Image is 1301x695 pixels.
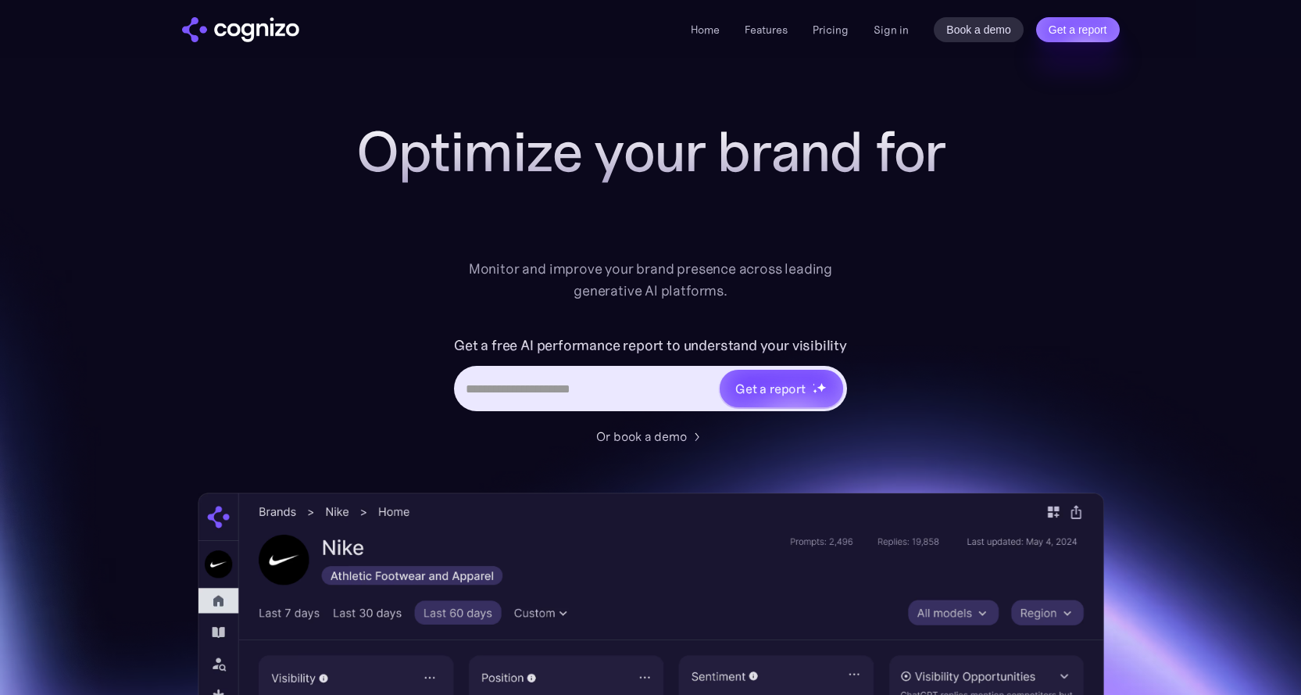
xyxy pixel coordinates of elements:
[718,368,845,409] a: Get a reportstarstarstar
[1036,17,1120,42] a: Get a report
[596,427,706,446] a: Or book a demo
[817,382,827,392] img: star
[596,427,687,446] div: Or book a demo
[454,333,847,419] form: Hero URL Input Form
[934,17,1024,42] a: Book a demo
[454,333,847,358] label: Get a free AI performance report to understand your visibility
[874,20,909,39] a: Sign in
[459,258,843,302] div: Monitor and improve your brand presence across leading generative AI platforms.
[745,23,788,37] a: Features
[813,383,815,385] img: star
[813,23,849,37] a: Pricing
[691,23,720,37] a: Home
[813,389,818,394] img: star
[182,17,299,42] a: home
[735,379,806,398] div: Get a report
[338,120,963,183] h1: Optimize your brand for
[182,17,299,42] img: cognizo logo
